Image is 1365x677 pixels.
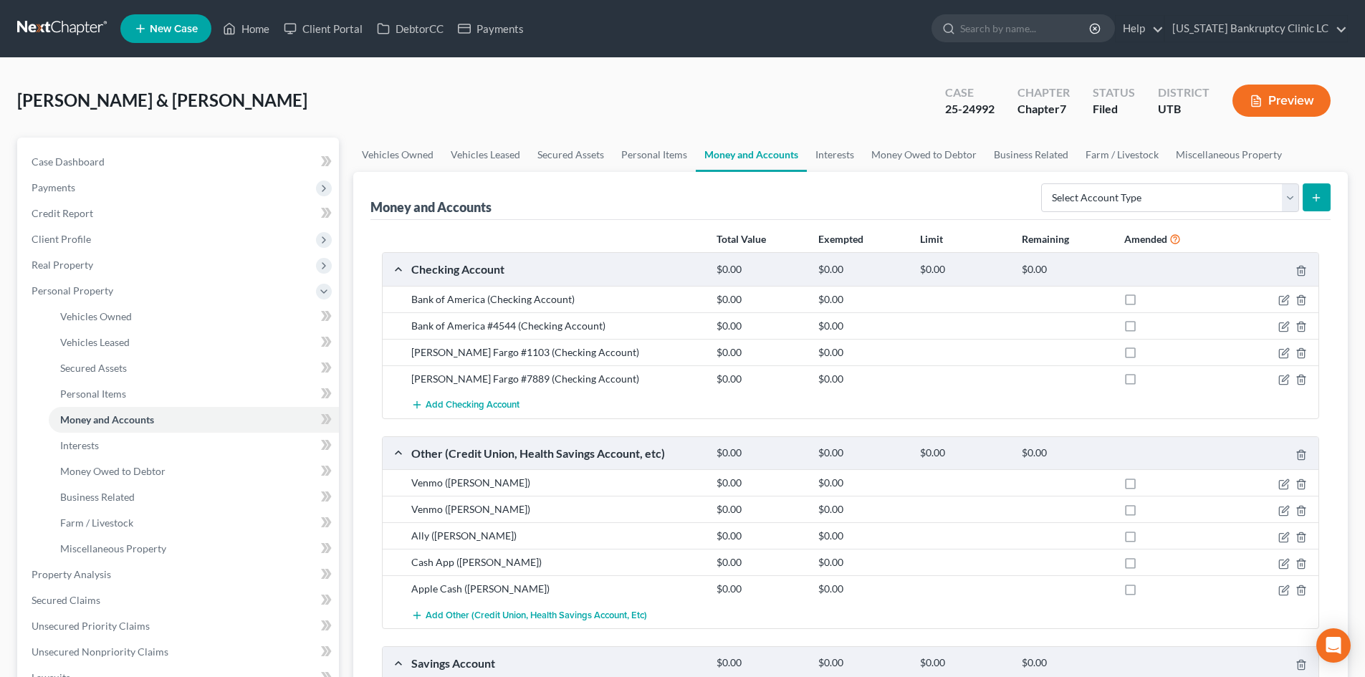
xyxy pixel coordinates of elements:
[60,388,126,400] span: Personal Items
[404,345,709,360] div: [PERSON_NAME] Fargo #1103 (Checking Account)
[404,555,709,570] div: Cash App ([PERSON_NAME])
[1167,138,1290,172] a: Miscellaneous Property
[60,542,166,554] span: Miscellaneous Property
[913,263,1015,277] div: $0.00
[60,517,133,529] span: Farm / Livestock
[811,372,913,386] div: $0.00
[1116,16,1164,42] a: Help
[32,620,150,632] span: Unsecured Priority Claims
[717,233,766,245] strong: Total Value
[17,90,307,110] span: [PERSON_NAME] & [PERSON_NAME]
[709,582,811,596] div: $0.00
[20,587,339,613] a: Secured Claims
[49,536,339,562] a: Miscellaneous Property
[863,138,985,172] a: Money Owed to Debtor
[60,362,127,374] span: Secured Assets
[1077,138,1167,172] a: Farm / Livestock
[32,594,100,606] span: Secured Claims
[811,529,913,543] div: $0.00
[451,16,531,42] a: Payments
[1093,101,1135,117] div: Filed
[49,484,339,510] a: Business Related
[60,310,132,322] span: Vehicles Owned
[913,446,1015,460] div: $0.00
[529,138,613,172] a: Secured Assets
[411,602,647,628] button: Add Other (Credit Union, Health Savings Account, etc)
[811,263,913,277] div: $0.00
[32,259,93,271] span: Real Property
[709,292,811,307] div: $0.00
[811,582,913,596] div: $0.00
[404,261,709,277] div: Checking Account
[1015,263,1116,277] div: $0.00
[404,656,709,671] div: Savings Account
[945,101,995,117] div: 25-24992
[404,446,709,461] div: Other (Credit Union, Health Savings Account, etc)
[1015,446,1116,460] div: $0.00
[60,413,154,426] span: Money and Accounts
[370,198,492,216] div: Money and Accounts
[32,284,113,297] span: Personal Property
[960,15,1091,42] input: Search by name...
[709,476,811,490] div: $0.00
[807,138,863,172] a: Interests
[49,355,339,381] a: Secured Assets
[404,476,709,490] div: Venmo ([PERSON_NAME])
[404,529,709,543] div: Ally ([PERSON_NAME])
[277,16,370,42] a: Client Portal
[49,330,339,355] a: Vehicles Leased
[32,233,91,245] span: Client Profile
[913,656,1015,670] div: $0.00
[32,568,111,580] span: Property Analysis
[370,16,451,42] a: DebtorCC
[20,562,339,587] a: Property Analysis
[1060,102,1066,115] span: 7
[426,610,647,621] span: Add Other (Credit Union, Health Savings Account, etc)
[49,510,339,536] a: Farm / Livestock
[49,304,339,330] a: Vehicles Owned
[811,446,913,460] div: $0.00
[818,233,863,245] strong: Exempted
[60,439,99,451] span: Interests
[1158,85,1210,101] div: District
[920,233,943,245] strong: Limit
[60,465,166,477] span: Money Owed to Debtor
[1158,101,1210,117] div: UTB
[150,24,198,34] span: New Case
[404,582,709,596] div: Apple Cash ([PERSON_NAME])
[32,181,75,193] span: Payments
[216,16,277,42] a: Home
[709,263,811,277] div: $0.00
[709,555,811,570] div: $0.00
[811,555,913,570] div: $0.00
[60,491,135,503] span: Business Related
[709,319,811,333] div: $0.00
[442,138,529,172] a: Vehicles Leased
[1124,233,1167,245] strong: Amended
[60,336,130,348] span: Vehicles Leased
[49,433,339,458] a: Interests
[985,138,1077,172] a: Business Related
[20,613,339,639] a: Unsecured Priority Claims
[1165,16,1347,42] a: [US_STATE] Bankruptcy Clinic LC
[811,319,913,333] div: $0.00
[1316,628,1351,663] div: Open Intercom Messenger
[353,138,442,172] a: Vehicles Owned
[709,529,811,543] div: $0.00
[32,207,93,219] span: Credit Report
[411,392,519,418] button: Add Checking Account
[811,656,913,670] div: $0.00
[1232,85,1331,117] button: Preview
[32,155,105,168] span: Case Dashboard
[404,502,709,517] div: Venmo ([PERSON_NAME])
[709,372,811,386] div: $0.00
[20,149,339,175] a: Case Dashboard
[811,292,913,307] div: $0.00
[709,502,811,517] div: $0.00
[1017,85,1070,101] div: Chapter
[811,476,913,490] div: $0.00
[1022,233,1069,245] strong: Remaining
[20,639,339,665] a: Unsecured Nonpriority Claims
[404,319,709,333] div: Bank of America #4544 (Checking Account)
[709,446,811,460] div: $0.00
